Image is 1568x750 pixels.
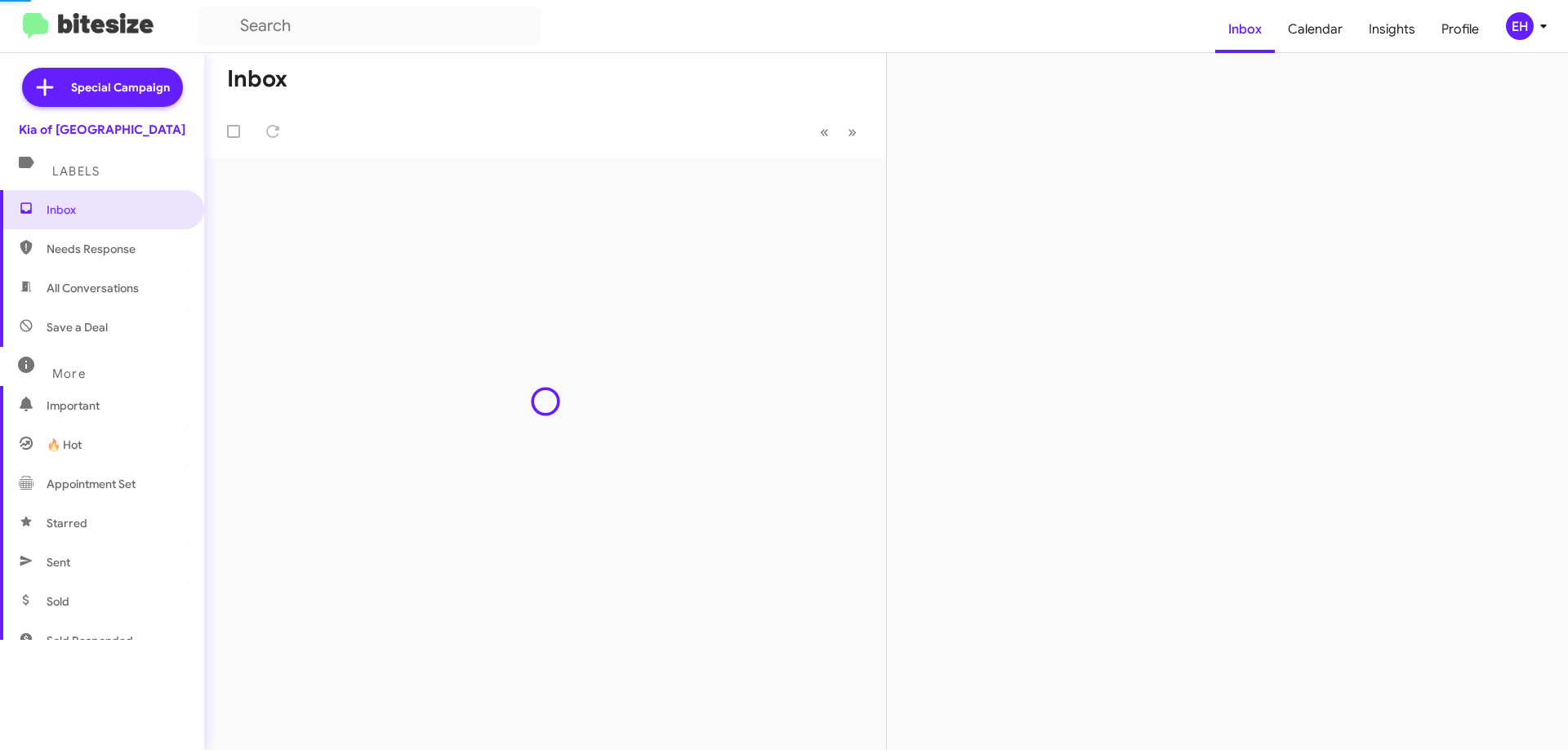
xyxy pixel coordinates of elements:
span: Labels [52,164,100,179]
button: Previous [810,115,839,149]
div: Kia of [GEOGRAPHIC_DATA] [19,122,185,138]
span: Important [47,397,185,414]
span: » [848,122,857,142]
a: Calendar [1275,6,1356,53]
a: Special Campaign [22,68,183,107]
input: Search [198,7,541,46]
button: Next [838,115,866,149]
a: Profile [1428,6,1492,53]
span: Sold Responded [47,632,133,649]
h1: Inbox [227,66,287,92]
span: Starred [47,515,87,531]
a: Insights [1356,6,1428,53]
a: Inbox [1215,6,1275,53]
span: « [820,122,829,142]
span: Sold [47,593,69,610]
span: Needs Response [47,241,185,257]
span: Appointment Set [47,476,136,492]
span: 🔥 Hot [47,437,82,453]
span: All Conversations [47,280,139,296]
span: Save a Deal [47,319,108,335]
span: More [52,366,86,381]
nav: Page navigation example [811,115,866,149]
span: Inbox [47,202,185,218]
div: EH [1506,12,1534,40]
button: EH [1492,12,1550,40]
span: Sent [47,554,70,570]
span: Special Campaign [71,79,170,95]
